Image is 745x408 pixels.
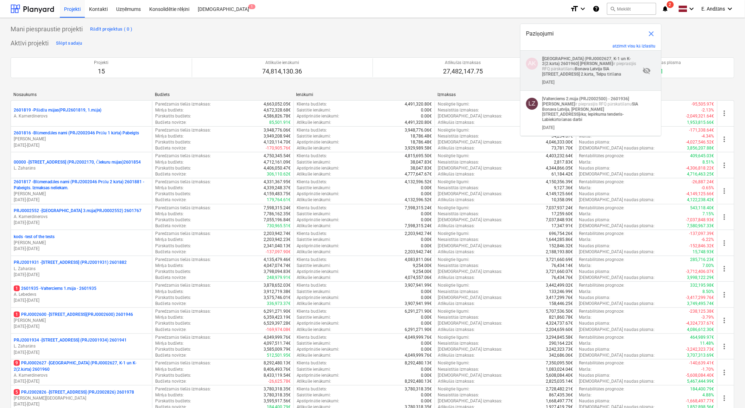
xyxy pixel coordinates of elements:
[686,217,714,223] p: -7,037,848.93€
[155,191,191,197] p: Pārskatīts budžets :
[405,249,432,255] p: 2,203,942.74€
[703,211,714,217] p: 7.15%
[14,159,141,165] p: 00000 - [STREET_ADDRESS] (PRJ2002170, Čiekuru mājas)2601854
[266,249,291,255] p: -137,097.90€
[702,6,725,12] span: E. Andžāns
[297,101,327,107] p: Klienta budžets :
[692,179,714,185] p: -26,887.24€
[267,171,291,177] p: 306,110.62€
[542,56,640,77] p: ir pieprasījis RFQ pārskatīšanu
[155,171,186,177] p: Budžeta novirze :
[667,1,674,8] span: 2
[297,249,332,255] p: Atlikušie ienākumi :
[438,223,475,229] p: Atlikušās izmaksas :
[14,337,149,355] div: PRJ2001934 -[STREET_ADDRESS] (PRJ2001934) 2601941L. Zaharāns[DATE]-[DATE]
[720,291,729,299] span: more_vert
[686,165,714,171] p: -4,306,818.22€
[546,257,573,263] p: 3,721,660.69€
[528,60,536,67] span: AK
[687,223,714,229] p: 7,580,967.33€
[264,153,291,159] p: 4,750,345.54€
[689,243,714,249] p: -152,846.32€
[720,239,729,247] span: more_vert
[297,257,327,263] p: Klienta budžets :
[702,133,714,139] p: -4.34%
[90,25,133,33] div: Rādīt projektus ( 0 )
[88,24,134,35] button: Rādīt projektus ( 0 )
[405,101,432,107] p: 4,491,320.80€
[702,185,714,191] p: -0.65%
[297,205,327,211] p: Klienta budžets :
[579,191,611,197] p: Naudas plūsma :
[687,145,714,151] p: 3,856,207.88€
[686,191,714,197] p: -4,149,125.66€
[526,58,538,70] div: Aleksandrs Kamerdinerovs
[542,56,631,66] strong: [[GEOGRAPHIC_DATA] (PRJ0002627, K-1 un K-2(2.kārta) 2601960]
[155,179,210,185] p: Paredzamās tiešās izmaksas :
[662,5,669,13] i: notifications
[438,185,479,191] p: Nesaistītās izmaksas :
[542,102,575,107] strong: [PERSON_NAME]
[14,197,149,203] p: [DATE] - [DATE]
[405,197,432,203] p: 4,132,596.52€
[248,4,255,9] span: 1
[94,67,108,76] p: 15
[542,125,555,130] div: [DATE]
[297,197,332,203] p: Atlikušie ienākumi :
[14,113,149,119] p: A. Kamerdinerovs
[421,107,432,113] p: 0.00€
[546,165,573,171] p: 4,344,866.05€
[579,153,625,159] p: Rentabilitātes prognoze :
[437,92,573,97] div: Izmaksas
[297,217,340,223] p: Apstiprinātie ienākumi :
[405,153,432,159] p: 4,815,695.50€
[579,211,592,217] p: Marža :
[94,60,108,66] p: Projekti
[297,145,332,151] p: Atlikušie ienākumi :
[686,113,714,119] p: -2,049,321.64€
[14,378,149,384] p: [DATE] - [DATE]
[438,107,479,113] p: Nesaistītās izmaksas :
[14,107,149,119] div: 2601819 -Pīlādžu mājas(PRJ2601819, 1.māja)A. Kamerdinerovs
[405,171,432,177] p: 4,777,647.67€
[14,107,101,113] p: 2601819 - Pīlādžu mājas(PRJ2601819, 1.māja)
[552,211,573,217] p: 17,259.60€
[297,113,340,119] p: Apstiprinātie ienākumi :
[297,133,331,139] p: Saistītie ienākumi :
[14,312,133,318] p: PRJ0002600 - [STREET_ADDRESS](PRJ0002600) 2601946
[14,318,149,324] p: [PERSON_NAME]
[579,217,611,223] p: Naudas plūsma :
[14,401,149,407] p: [DATE] - [DATE]
[410,139,432,145] p: 18,786.48€
[155,211,184,217] p: Mērķa budžets :
[438,101,470,107] p: Noslēgtie līgumi :
[710,374,745,408] iframe: Chat Widget
[297,243,340,249] p: Apstiprinātie ienākumi :
[297,185,331,191] p: Saistītie ienākumi :
[14,260,127,266] p: PRJ2001931 - [STREET_ADDRESS] (PRJ2001931) 2601882
[296,92,432,97] div: Ienākumi
[264,217,291,223] p: 7,055,196.84€
[438,145,475,151] p: Atlikušās izmaksas :
[155,127,210,133] p: Paredzamās tiešās izmaksas :
[643,66,651,75] span: visibility_off
[264,113,291,119] p: 4,586,826.78€
[438,153,470,159] p: Noslēgtie līgumi :
[264,159,291,165] p: 4,712,161.09€
[155,223,186,229] p: Budžeta novirze :
[689,127,714,133] p: -171,338.64€
[647,30,656,38] span: close
[269,120,291,126] p: 85,501.91€
[413,263,432,269] p: 9,254.00€
[405,127,432,133] p: 3,948,776.06€
[264,101,291,107] p: 4,663,052.05€
[14,208,141,214] p: PRJ0002552 - [GEOGRAPHIC_DATA] 3.māja(PRJ0002552) 2601767
[155,92,291,97] div: Budžets
[410,133,432,139] p: 18,786.48€
[155,231,210,237] p: Paredzamās tiešās izmaksas :
[155,237,184,243] p: Mērķa budžets :
[438,249,475,255] p: Atlikušās izmaksas :
[155,159,184,165] p: Mērķa budžets :
[14,372,149,378] p: A. Kamerdinerovs
[14,312,20,317] span: 1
